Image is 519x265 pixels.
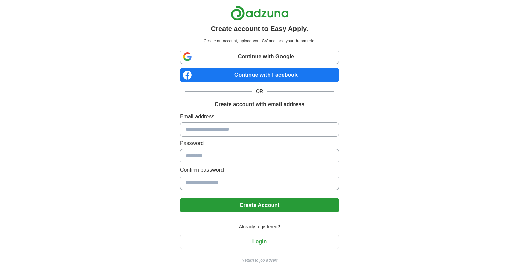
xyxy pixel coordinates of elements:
[215,100,304,109] h1: Create account with email address
[181,38,338,44] p: Create an account, upload your CV and land your dream role.
[180,139,339,148] label: Password
[252,88,267,95] span: OR
[180,113,339,121] label: Email address
[180,239,339,245] a: Login
[180,257,339,263] a: Return to job advert
[180,166,339,174] label: Confirm password
[235,223,284,231] span: Already registered?
[180,198,339,212] button: Create Account
[180,235,339,249] button: Login
[231,5,289,21] img: Adzuna logo
[180,50,339,64] a: Continue with Google
[180,68,339,82] a: Continue with Facebook
[211,24,308,34] h1: Create account to Easy Apply.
